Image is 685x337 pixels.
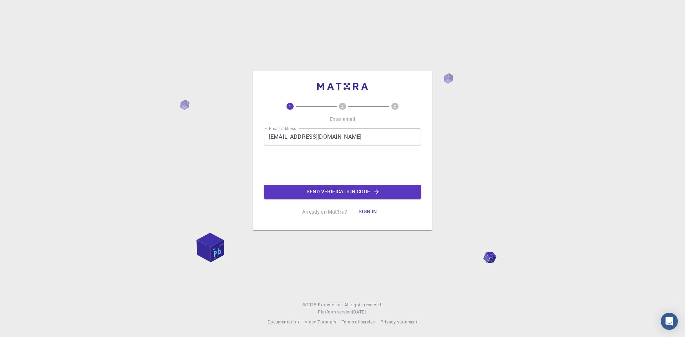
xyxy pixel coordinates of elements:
button: Send verification code [264,185,421,199]
a: Privacy statement [380,318,417,326]
label: Email address [269,126,296,132]
span: Terms of service [342,319,375,325]
a: Documentation [268,318,299,326]
text: 1 [289,104,291,109]
p: Enter email [330,116,356,123]
span: © 2025 [303,301,318,308]
a: Exabyte Inc. [318,301,343,308]
span: Video Tutorials [305,319,336,325]
a: Video Tutorials [305,318,336,326]
p: Already on Mat3ra? [302,208,347,215]
span: Privacy statement [380,319,417,325]
span: All rights reserved. [344,301,382,308]
span: [DATE] . [352,309,367,315]
span: Platform version [318,308,352,316]
span: Documentation [268,319,299,325]
text: 2 [341,104,344,109]
iframe: reCAPTCHA [288,151,397,179]
div: Open Intercom Messenger [661,313,678,330]
button: Sign in [353,205,383,219]
text: 3 [394,104,396,109]
a: [DATE]. [352,308,367,316]
span: Exabyte Inc. [318,302,343,307]
a: Terms of service [342,318,375,326]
